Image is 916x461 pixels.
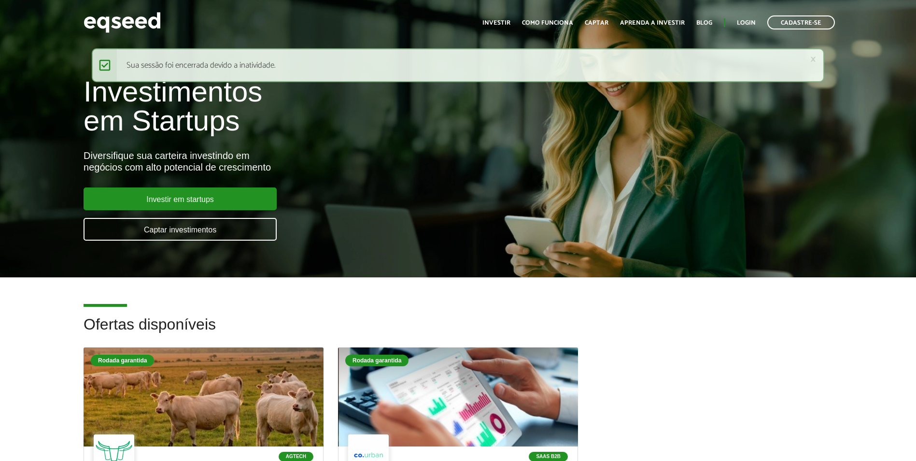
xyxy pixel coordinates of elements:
[522,20,573,26] a: Como funciona
[92,48,825,82] div: Sua sessão foi encerrada devido a inatividade.
[84,218,277,241] a: Captar investimentos
[696,20,712,26] a: Blog
[84,150,527,173] div: Diversifique sua carteira investindo em negócios com alto potencial de crescimento
[345,355,409,366] div: Rodada garantida
[585,20,608,26] a: Captar
[482,20,510,26] a: Investir
[620,20,685,26] a: Aprenda a investir
[767,15,835,29] a: Cadastre-se
[91,355,154,366] div: Rodada garantida
[84,316,832,347] h2: Ofertas disponíveis
[84,187,277,210] a: Investir em startups
[737,20,756,26] a: Login
[84,10,161,35] img: EqSeed
[810,54,816,64] a: ×
[84,77,527,135] h1: Investimentos em Startups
